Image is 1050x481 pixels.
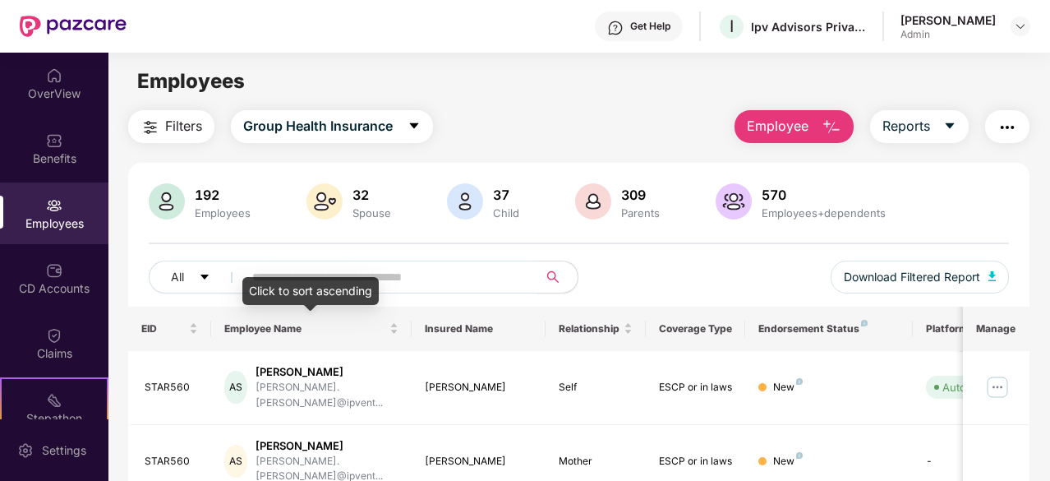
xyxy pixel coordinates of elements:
img: svg+xml;base64,PHN2ZyBpZD0iQmVuZWZpdHMiIHhtbG5zPSJodHRwOi8vd3d3LnczLm9yZy8yMDAwL3N2ZyIgd2lkdGg9Ij... [46,132,62,149]
div: Settings [37,442,91,459]
th: Manage [963,307,1029,351]
span: Relationship [559,322,620,335]
button: search [537,261,578,294]
span: Download Filtered Report [844,268,980,286]
img: svg+xml;base64,PHN2ZyBpZD0iSGVscC0zMngzMiIgeG1sbnM9Imh0dHA6Ly93d3cudzMub3JnLzIwMDAvc3ZnIiB3aWR0aD... [607,20,624,36]
div: Admin [900,28,996,41]
span: caret-down [408,119,421,134]
img: svg+xml;base64,PHN2ZyB4bWxucz0iaHR0cDovL3d3dy53My5vcmcvMjAwMC9zdmciIHdpZHRoPSI4IiBoZWlnaHQ9IjgiIH... [796,378,803,385]
span: Reports [882,116,930,136]
div: Get Help [630,20,670,33]
div: Endorsement Status [758,322,899,335]
div: Ipv Advisors Private Limited [751,19,866,35]
button: Reportscaret-down [870,110,969,143]
div: [PERSON_NAME] [425,380,532,395]
img: svg+xml;base64,PHN2ZyB4bWxucz0iaHR0cDovL3d3dy53My5vcmcvMjAwMC9zdmciIHhtbG5zOnhsaW5rPSJodHRwOi8vd3... [149,183,185,220]
img: svg+xml;base64,PHN2ZyB4bWxucz0iaHR0cDovL3d3dy53My5vcmcvMjAwMC9zdmciIHdpZHRoPSI4IiBoZWlnaHQ9IjgiIH... [861,320,868,326]
span: All [171,268,184,286]
span: search [537,271,569,284]
span: EID [141,322,187,335]
img: svg+xml;base64,PHN2ZyBpZD0iRHJvcGRvd24tMzJ4MzIiIHhtbG5zPSJodHRwOi8vd3d3LnczLm9yZy8yMDAwL3N2ZyIgd2... [1014,20,1027,33]
span: Employees [137,69,245,93]
th: Relationship [546,307,646,351]
img: svg+xml;base64,PHN2ZyB4bWxucz0iaHR0cDovL3d3dy53My5vcmcvMjAwMC9zdmciIHdpZHRoPSIyNCIgaGVpZ2h0PSIyNC... [997,118,1017,137]
img: svg+xml;base64,PHN2ZyB4bWxucz0iaHR0cDovL3d3dy53My5vcmcvMjAwMC9zdmciIHhtbG5zOnhsaW5rPSJodHRwOi8vd3... [575,183,611,220]
div: STAR560 [145,380,199,395]
div: 37 [490,187,523,203]
div: AS [224,445,246,478]
div: 570 [758,187,889,203]
th: Coverage Type [646,307,746,351]
div: Employees [191,206,254,220]
button: Filters [128,110,214,143]
div: Child [490,206,523,220]
span: Group Health Insurance [243,116,393,136]
div: [PERSON_NAME].[PERSON_NAME]@ipvent... [256,380,399,411]
img: svg+xml;base64,PHN2ZyBpZD0iQ0RfQWNjb3VudHMiIGRhdGEtbmFtZT0iQ0QgQWNjb3VudHMiIHhtbG5zPSJodHRwOi8vd3... [46,262,62,279]
div: Auto Verified [942,379,1008,395]
span: I [730,16,734,36]
span: Employee Name [224,322,386,335]
th: EID [128,307,212,351]
div: Parents [618,206,663,220]
div: [PERSON_NAME] [900,12,996,28]
span: Employee [747,116,808,136]
div: Click to sort ascending [242,277,379,305]
div: AS [224,371,246,404]
div: Mother [559,454,633,469]
div: Self [559,380,633,395]
div: ESCP or in laws [659,380,733,395]
img: svg+xml;base64,PHN2ZyBpZD0iSG9tZSIgeG1sbnM9Imh0dHA6Ly93d3cudzMub3JnLzIwMDAvc3ZnIiB3aWR0aD0iMjAiIG... [46,67,62,84]
div: Platform Status [926,322,1016,335]
img: svg+xml;base64,PHN2ZyB4bWxucz0iaHR0cDovL3d3dy53My5vcmcvMjAwMC9zdmciIHhtbG5zOnhsaW5rPSJodHRwOi8vd3... [822,118,841,137]
div: 309 [618,187,663,203]
th: Insured Name [412,307,546,351]
img: svg+xml;base64,PHN2ZyB4bWxucz0iaHR0cDovL3d3dy53My5vcmcvMjAwMC9zdmciIHhtbG5zOnhsaW5rPSJodHRwOi8vd3... [988,271,997,281]
button: Group Health Insurancecaret-down [231,110,433,143]
img: svg+xml;base64,PHN2ZyB4bWxucz0iaHR0cDovL3d3dy53My5vcmcvMjAwMC9zdmciIHdpZHRoPSI4IiBoZWlnaHQ9IjgiIH... [796,452,803,459]
button: Download Filtered Report [831,261,1010,294]
button: Employee [735,110,854,143]
div: [PERSON_NAME] [256,438,399,454]
img: New Pazcare Logo [20,16,127,37]
button: Allcaret-down [149,261,249,294]
img: svg+xml;base64,PHN2ZyB4bWxucz0iaHR0cDovL3d3dy53My5vcmcvMjAwMC9zdmciIHhtbG5zOnhsaW5rPSJodHRwOi8vd3... [306,183,343,220]
img: svg+xml;base64,PHN2ZyB4bWxucz0iaHR0cDovL3d3dy53My5vcmcvMjAwMC9zdmciIHdpZHRoPSIyMSIgaGVpZ2h0PSIyMC... [46,392,62,409]
div: [PERSON_NAME] [425,454,532,469]
img: svg+xml;base64,PHN2ZyB4bWxucz0iaHR0cDovL3d3dy53My5vcmcvMjAwMC9zdmciIHhtbG5zOnhsaW5rPSJodHRwOi8vd3... [447,183,483,220]
img: svg+xml;base64,PHN2ZyBpZD0iRW1wbG95ZWVzIiB4bWxucz0iaHR0cDovL3d3dy53My5vcmcvMjAwMC9zdmciIHdpZHRoPS... [46,197,62,214]
div: New [773,454,803,469]
span: caret-down [943,119,956,134]
span: Filters [165,116,202,136]
img: svg+xml;base64,PHN2ZyB4bWxucz0iaHR0cDovL3d3dy53My5vcmcvMjAwMC9zdmciIHhtbG5zOnhsaW5rPSJodHRwOi8vd3... [716,183,752,220]
span: caret-down [199,271,210,284]
img: svg+xml;base64,PHN2ZyB4bWxucz0iaHR0cDovL3d3dy53My5vcmcvMjAwMC9zdmciIHdpZHRoPSIyNCIgaGVpZ2h0PSIyNC... [140,118,160,137]
div: 192 [191,187,254,203]
div: 32 [349,187,394,203]
th: Employee Name [211,307,412,351]
img: svg+xml;base64,PHN2ZyBpZD0iU2V0dGluZy0yMHgyMCIgeG1sbnM9Imh0dHA6Ly93d3cudzMub3JnLzIwMDAvc3ZnIiB3aW... [17,442,34,459]
img: manageButton [984,374,1011,400]
div: Spouse [349,206,394,220]
div: ESCP or in laws [659,454,733,469]
div: Employees+dependents [758,206,889,220]
img: svg+xml;base64,PHN2ZyBpZD0iQ2xhaW0iIHhtbG5zPSJodHRwOi8vd3d3LnczLm9yZy8yMDAwL3N2ZyIgd2lkdGg9IjIwIi... [46,327,62,344]
div: [PERSON_NAME] [256,364,399,380]
div: STAR560 [145,454,199,469]
div: New [773,380,803,395]
div: Stepathon [2,410,107,427]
